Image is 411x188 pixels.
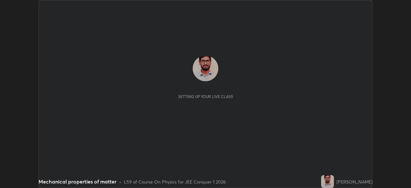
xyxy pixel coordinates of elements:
img: 999cd64d9fd9493084ef9f6136016bc7.jpg [321,175,334,188]
div: [PERSON_NAME] [337,178,372,185]
div: Setting up your live class [178,94,233,99]
div: L59 of Course On Physics for JEE Conquer 1 2026 [124,178,226,185]
img: 999cd64d9fd9493084ef9f6136016bc7.jpg [193,56,218,81]
div: • [119,178,121,185]
div: Mechanical properties of matter [39,178,117,185]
